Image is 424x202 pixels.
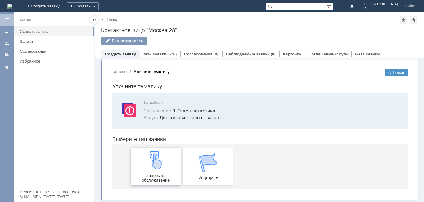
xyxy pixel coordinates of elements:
[20,195,88,199] div: © NAUMEN [DATE]-[DATE]
[107,17,118,22] a: Назад
[7,4,12,9] img: logo
[283,52,301,56] a: Карточка
[39,87,58,106] img: get23c147a1b4124cbfa18e19f2abec5e8f
[76,84,125,121] a: Инцидент
[7,4,12,9] a: Перейти на домашнюю страницу
[78,112,124,116] span: Инцидент
[20,190,88,194] div: Версия: 4.18.0.9.31.1398 (1398)
[5,5,20,11] button: Главная
[17,46,93,56] a: Согласования
[226,52,270,56] a: Наблюдаемые заявки
[327,3,333,9] span: Расширенный поиск
[105,52,136,56] a: Создать заявку
[17,27,93,36] a: Создать заявку
[410,16,417,24] div: Сделать домашней страницей
[91,16,98,24] div: Скрыть меню
[20,59,84,64] div: Избранное
[20,39,91,44] div: Заявки
[101,27,418,33] div: Контактное лицо "Москва 28"
[363,2,398,6] span: [GEOGRAPHIC_DATA]
[24,84,73,121] a: Запрос на обслуживание
[36,44,65,50] span: Соглашение :
[167,52,177,56] div: (576)
[5,72,300,78] header: Выберите тип заявки
[36,43,108,50] button: Соглашение:3. Отдел логистики
[67,2,99,10] div: Создать
[214,52,219,56] div: (0)
[36,37,293,41] span: Вы выбрали:
[5,18,300,27] h1: Уточните тематику
[2,50,12,59] a: Мои согласования
[400,16,407,24] div: Добавить в избранное
[277,5,300,12] button: Поиск
[91,90,110,108] img: get067d4ba7cf7247ad92597448b2db9300
[271,52,276,56] div: (0)
[17,37,93,46] a: Заявки
[12,37,31,55] img: svg%3E
[2,38,12,48] a: Мои заявки
[20,16,31,24] div: Меню
[2,27,12,37] a: Создать заявку
[309,52,348,56] a: Соглашения/Услуги
[36,50,52,57] span: Услуга :
[36,50,293,57] span: Дисконтные карты - заказ
[355,52,380,56] a: База знаний
[143,52,166,56] a: Мои заявки
[20,29,91,34] div: Создать заявку
[20,49,91,54] div: Согласования
[184,52,213,56] a: Согласования
[25,109,71,119] span: Запрос на обслуживание
[26,6,62,10] div: Уточните тематику
[363,6,398,10] span: 28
